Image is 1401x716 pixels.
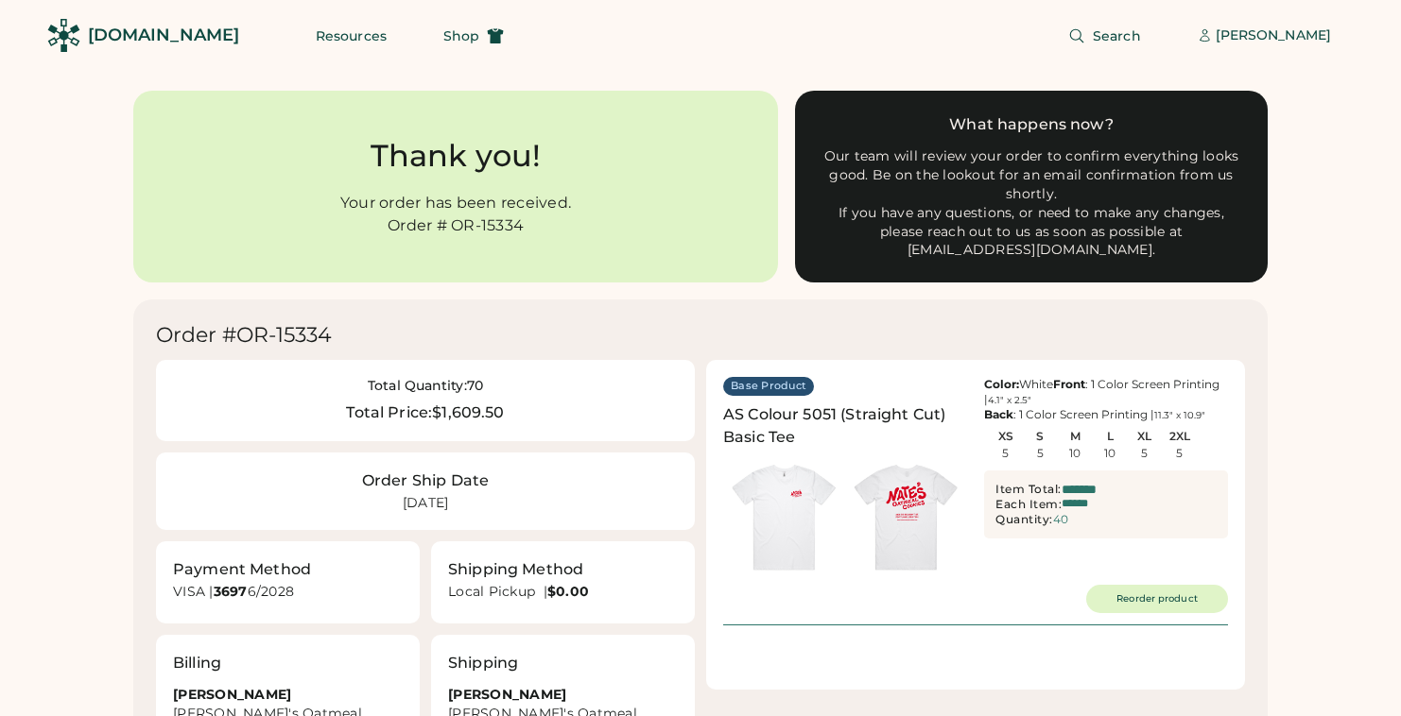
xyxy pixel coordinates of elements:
[1002,447,1009,460] div: 5
[1053,377,1085,391] strong: Front
[845,456,967,578] img: generate-image
[1069,447,1081,460] div: 10
[448,652,518,674] div: Shipping
[346,401,432,424] div: Total Price:
[995,482,1062,497] div: Item Total:
[984,377,1228,422] div: White : 1 Color Screen Printing | : 1 Color Screen Printing |
[1046,17,1164,55] button: Search
[1154,409,1205,421] font: 11.3" x 10.9"
[448,583,678,602] div: Local Pickup |
[173,558,311,581] div: Payment Method
[995,512,1053,527] div: Quantity:
[723,403,967,449] div: AS Colour 5051 (Straight Cut) Basic Tee
[156,214,755,237] div: Order # OR-15334
[214,583,248,600] strong: 3697
[547,583,589,600] strong: $0.00
[432,401,504,424] div: $1,609.50
[467,377,483,396] div: 70
[1086,585,1228,613] button: Reorder product
[818,113,1245,136] div: What happens now?
[88,24,239,47] div: [DOMAIN_NAME]
[818,147,1245,260] div: Our team will review your order to confirm everything looks good. Be on the lookout for an email ...
[1162,430,1197,443] div: 2XL
[1216,26,1331,45] div: [PERSON_NAME]
[1023,430,1058,443] div: S
[47,19,80,52] img: Rendered Logo - Screens
[448,558,583,581] div: Shipping Method
[1176,447,1183,460] div: 5
[1037,447,1044,460] div: 5
[443,29,479,43] span: Shop
[448,686,566,703] strong: [PERSON_NAME]
[368,377,467,396] div: Total Quantity:
[984,407,1013,421] strong: Back
[1093,29,1141,43] span: Search
[1104,447,1116,460] div: 10
[723,456,845,578] img: generate-image
[1093,430,1128,443] div: L
[362,469,489,492] div: Order Ship Date
[173,583,403,606] div: VISA | 6/2028
[984,377,1019,391] strong: Color:
[421,17,527,55] button: Shop
[293,17,409,55] button: Resources
[995,497,1062,512] div: Each Item:
[173,686,291,703] strong: [PERSON_NAME]
[988,394,1031,406] font: 4.1" x 2.5"
[156,192,755,214] div: Your order has been received.
[1053,513,1068,526] div: 40
[403,494,449,513] div: [DATE]
[1141,447,1148,460] div: 5
[156,322,332,349] div: Order #OR-15334
[731,379,806,394] div: Base Product
[173,652,221,674] div: Billing
[1127,430,1162,443] div: XL
[1058,430,1093,443] div: M
[988,430,1023,443] div: XS
[156,137,755,175] div: Thank you!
